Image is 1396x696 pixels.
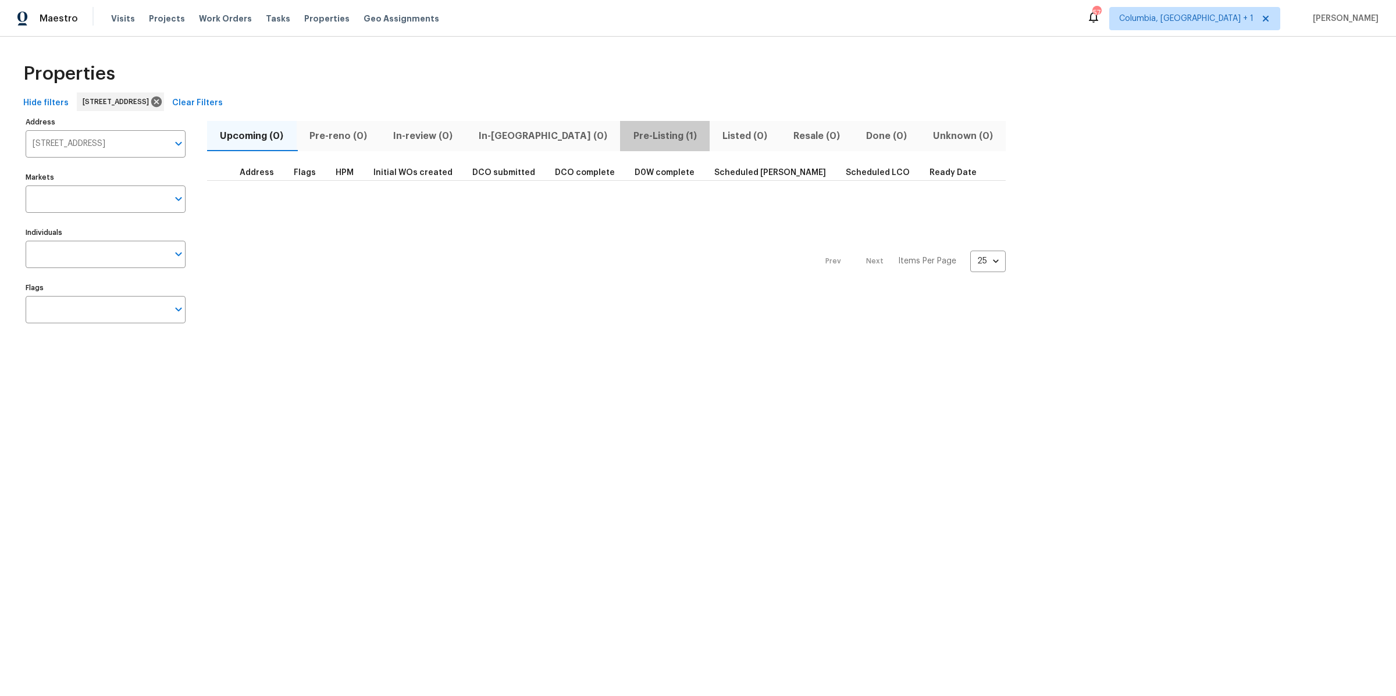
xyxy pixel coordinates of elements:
[860,128,913,144] span: Done (0)
[26,229,186,236] label: Individuals
[1119,13,1253,24] span: Columbia, [GEOGRAPHIC_DATA] + 1
[304,128,373,144] span: Pre-reno (0)
[717,128,774,144] span: Listed (0)
[304,13,350,24] span: Properties
[472,128,613,144] span: In-[GEOGRAPHIC_DATA] (0)
[387,128,459,144] span: In-review (0)
[714,169,826,177] span: Scheduled [PERSON_NAME]
[555,169,615,177] span: DCO complete
[26,284,186,291] label: Flags
[472,169,535,177] span: DCO submitted
[898,255,956,267] p: Items Per Page
[199,13,252,24] span: Work Orders
[170,246,187,262] button: Open
[170,135,187,152] button: Open
[1308,13,1379,24] span: [PERSON_NAME]
[83,96,154,108] span: [STREET_ADDRESS]
[26,174,186,181] label: Markets
[1092,7,1101,19] div: 57
[40,13,78,24] span: Maestro
[149,13,185,24] span: Projects
[627,128,703,144] span: Pre-Listing (1)
[373,169,453,177] span: Initial WOs created
[635,169,695,177] span: D0W complete
[172,96,223,110] span: Clear Filters
[111,13,135,24] span: Visits
[240,169,274,177] span: Address
[26,119,186,126] label: Address
[23,96,69,110] span: Hide filters
[19,92,73,114] button: Hide filters
[336,169,354,177] span: HPM
[364,13,439,24] span: Geo Assignments
[814,188,1006,335] nav: Pagination Navigation
[788,128,846,144] span: Resale (0)
[214,128,290,144] span: Upcoming (0)
[846,169,910,177] span: Scheduled LCO
[168,92,227,114] button: Clear Filters
[266,15,290,23] span: Tasks
[170,191,187,207] button: Open
[170,301,187,317] button: Open
[294,169,316,177] span: Flags
[23,68,115,80] span: Properties
[927,128,999,144] span: Unknown (0)
[970,246,1006,276] div: 25
[930,169,977,177] span: Ready Date
[77,92,164,111] div: [STREET_ADDRESS]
